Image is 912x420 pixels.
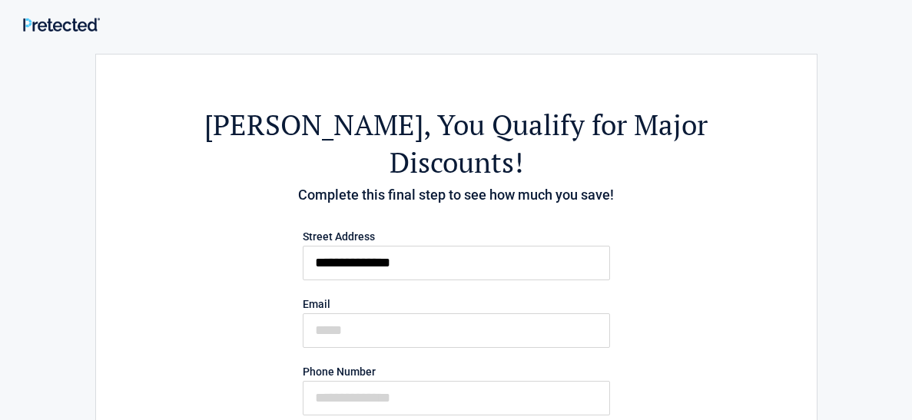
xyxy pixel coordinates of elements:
span: [PERSON_NAME] [204,106,423,144]
label: Street Address [303,231,610,242]
img: Main Logo [23,18,100,31]
label: Email [303,299,610,309]
label: Phone Number [303,366,610,377]
h4: Complete this final step to see how much you save! [181,185,732,205]
h2: , You Qualify for Major Discounts! [181,106,732,181]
